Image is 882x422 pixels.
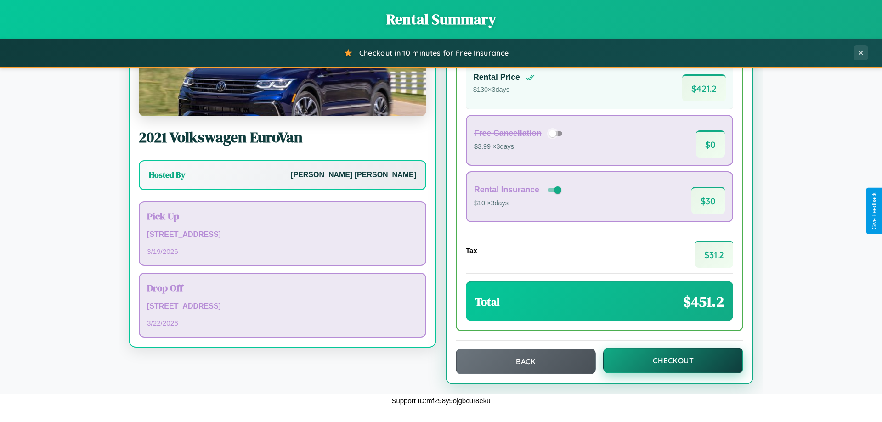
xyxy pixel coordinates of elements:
[473,73,520,82] h4: Rental Price
[147,281,418,294] h3: Drop Off
[147,228,418,242] p: [STREET_ADDRESS]
[391,394,490,407] p: Support ID: mf298y9ojgbcur8eku
[456,349,596,374] button: Back
[475,294,500,309] h3: Total
[696,130,725,158] span: $ 0
[149,169,185,180] h3: Hosted By
[682,74,726,101] span: $ 421.2
[474,141,565,153] p: $3.99 × 3 days
[691,187,725,214] span: $ 30
[474,185,539,195] h4: Rental Insurance
[683,292,724,312] span: $ 451.2
[291,169,416,182] p: [PERSON_NAME] [PERSON_NAME]
[147,300,418,313] p: [STREET_ADDRESS]
[139,24,426,116] img: Volkswagen EuroVan
[466,247,477,254] h4: Tax
[871,192,877,230] div: Give Feedback
[473,84,535,96] p: $ 130 × 3 days
[9,9,873,29] h1: Rental Summary
[139,127,426,147] h2: 2021 Volkswagen EuroVan
[147,317,418,329] p: 3 / 22 / 2026
[474,197,563,209] p: $10 × 3 days
[147,245,418,258] p: 3 / 19 / 2026
[147,209,418,223] h3: Pick Up
[603,348,743,373] button: Checkout
[474,129,542,138] h4: Free Cancellation
[695,241,733,268] span: $ 31.2
[359,48,509,57] span: Checkout in 10 minutes for Free Insurance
